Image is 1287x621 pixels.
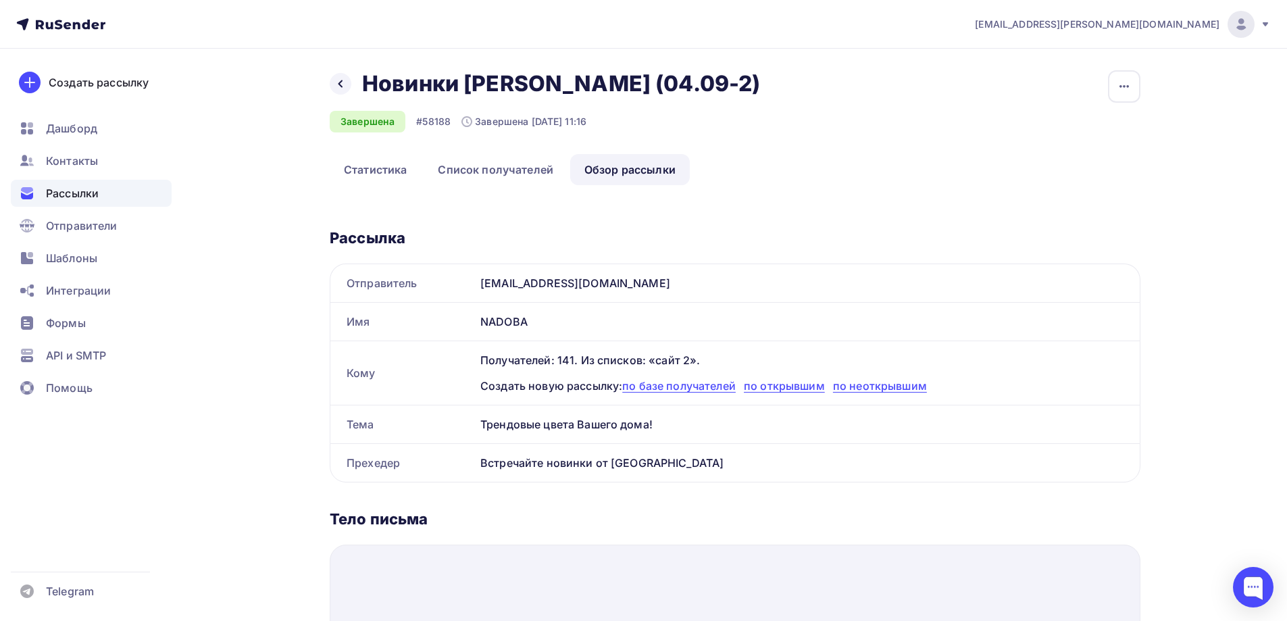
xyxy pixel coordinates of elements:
div: Встречайте новинки от [GEOGRAPHIC_DATA] [475,444,1140,482]
div: #58188 [416,115,451,128]
span: [EMAIL_ADDRESS][PERSON_NAME][DOMAIN_NAME] [975,18,1219,31]
div: Создать рассылку [49,74,149,91]
span: Дашборд [46,120,97,136]
span: Отправители [46,218,118,234]
div: Создать новую рассылку: [480,378,1124,394]
div: Завершена [330,111,405,132]
div: Получателей: 141. Из списков: «сайт 2». [480,352,1124,368]
div: Завершена [DATE] 11:16 [461,115,586,128]
a: Дашборд [11,115,172,142]
div: Рассылка [330,228,1140,247]
div: Тело письма [330,510,1140,528]
a: Отправители [11,212,172,239]
div: Кому [330,341,475,405]
a: [EMAIL_ADDRESS][PERSON_NAME][DOMAIN_NAME] [975,11,1271,38]
a: Формы [11,309,172,337]
a: Рассылки [11,180,172,207]
div: Отправитель [330,264,475,302]
div: Тема [330,405,475,443]
a: Шаблоны [11,245,172,272]
span: Контакты [46,153,98,169]
span: Помощь [46,380,93,396]
div: Трендовые цвета Вашего дома! [475,405,1140,443]
a: Обзор рассылки [570,154,690,185]
h2: Новинки [PERSON_NAME] (04.09-2) [362,70,760,97]
span: Интеграции [46,282,111,299]
a: Статистика [330,154,421,185]
span: по открывшим [744,379,825,393]
a: Список получателей [424,154,567,185]
a: Контакты [11,147,172,174]
span: Шаблоны [46,250,97,266]
div: Имя [330,303,475,341]
div: [EMAIL_ADDRESS][DOMAIN_NAME] [475,264,1140,302]
div: NADOBA [475,303,1140,341]
span: по неоткрывшим [833,379,927,393]
span: Формы [46,315,86,331]
span: Рассылки [46,185,99,201]
span: Telegram [46,583,94,599]
span: API и SMTP [46,347,106,364]
div: Прехедер [330,444,475,482]
span: по базе получателей [622,379,736,393]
